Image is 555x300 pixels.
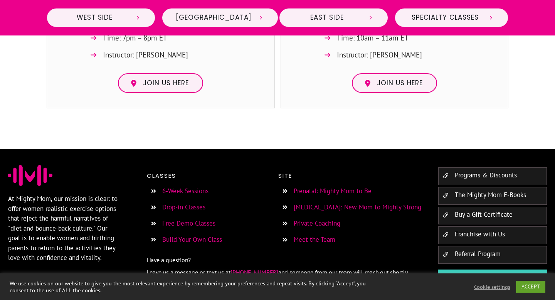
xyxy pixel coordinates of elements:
[455,190,526,199] a: The Mighty Mom E-Books
[147,268,230,276] span: Leave us a message or text us at
[294,235,335,244] a: Meet the Team
[394,8,509,28] a: Specialty Classes
[176,13,252,22] span: [GEOGRAPHIC_DATA]
[337,32,409,44] span: Time: 10am – 11am ET
[61,13,129,22] span: West Side
[162,187,209,195] a: 6-Week Sessions
[162,203,205,211] a: Drop-in Classes
[103,32,167,44] span: Time: 7pm – 8pm ET
[455,249,501,258] a: Referral Program
[279,8,388,28] a: East Side
[438,270,547,290] a: Class Login
[161,8,279,28] a: [GEOGRAPHIC_DATA]
[455,230,505,238] a: Franchise with Us
[103,49,188,61] span: Instructor: [PERSON_NAME]
[10,280,385,294] div: We use cookies on our website to give you the most relevant experience by remembering your prefer...
[118,73,203,93] a: Join us here
[143,79,189,88] span: Join us here
[278,171,422,181] p: Site
[474,283,510,290] a: Cookie settings
[8,194,119,263] p: At Mighty Mom, our mission is clear: to offer women realistic exercise options that reject the ha...
[294,219,340,228] a: Private Coaching
[230,268,278,276] span: [PHONE_NUMBER]
[409,13,482,22] span: Specialty Classes
[377,79,423,88] span: Join us here
[294,203,421,211] a: [MEDICAL_DATA]: New Mom to Mighty Strong
[230,267,278,276] a: [PHONE_NUMBER]
[516,281,545,293] a: ACCEPT
[162,219,215,228] a: Free Demo Classes
[294,187,372,195] a: Prenatal: Mighty Mom to Be
[293,13,362,22] span: East Side
[455,171,517,179] a: Programs & Discounts
[162,235,222,244] a: Build Your Own Class
[352,73,437,93] a: Join us here
[8,165,52,186] img: Favicon Jessica Sennet Mighty Mom Prenatal Postpartum Mom & Baby Fitness Programs Toronto Ontario...
[147,256,191,264] span: Have a question?
[147,171,272,181] p: Classes
[278,268,409,276] span: and someone from our team will reach out shortly.
[455,210,513,219] a: Buy a Gift Certificate
[46,8,156,28] a: West Side
[337,49,422,61] span: Instructor: [PERSON_NAME]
